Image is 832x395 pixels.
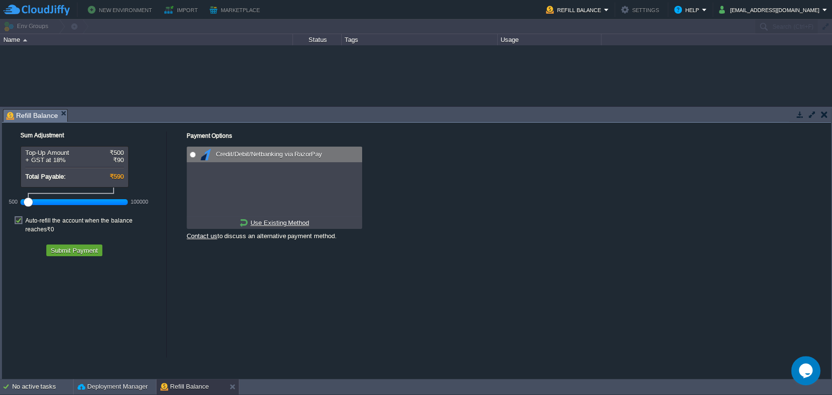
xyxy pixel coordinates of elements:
a: Contact us [187,232,217,240]
div: Tags [342,34,497,45]
div: Top-Up Amount [25,149,124,156]
button: Refill Balance [546,4,604,16]
iframe: chat widget [791,356,822,385]
div: 100000 [131,199,148,205]
u: Use Existing Method [251,219,309,226]
div: to discuss an alternative payment method. [187,229,362,240]
div: Usage [498,34,601,45]
div: Total Payable: [25,173,124,180]
img: CloudJiffy [3,4,70,16]
label: Payment Options [187,132,232,139]
div: + GST at 18% [25,156,124,164]
span: Refill Balance [6,110,58,122]
img: AMDAwAAAACH5BAEAAAAALAAAAAABAAEAAAICRAEAOw== [23,39,27,41]
button: Marketplace [210,4,263,16]
button: Settings [621,4,662,16]
label: Auto-refill the account when the balance reaches [25,216,161,234]
button: Refill Balance [160,382,209,392]
button: Help [674,4,702,16]
button: Import [164,4,201,16]
span: ₹500 [110,149,124,156]
span: Credit/Debit/Netbanking via RazorPay [213,150,322,158]
div: 500 [9,199,18,205]
span: ₹90 [113,156,124,164]
label: Sum Adjustment [7,132,64,139]
div: Name [1,34,292,45]
button: [EMAIL_ADDRESS][DOMAIN_NAME] [719,4,822,16]
span: ₹0 [47,226,54,233]
button: Submit Payment [48,246,101,255]
img: razorpay.png [200,149,212,160]
a: Use Existing Method [237,217,311,229]
div: No active tasks [12,379,73,395]
button: New Environment [88,4,155,16]
span: ₹590 [110,173,124,180]
div: Status [293,34,341,45]
button: Deployment Manager [77,382,148,392]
